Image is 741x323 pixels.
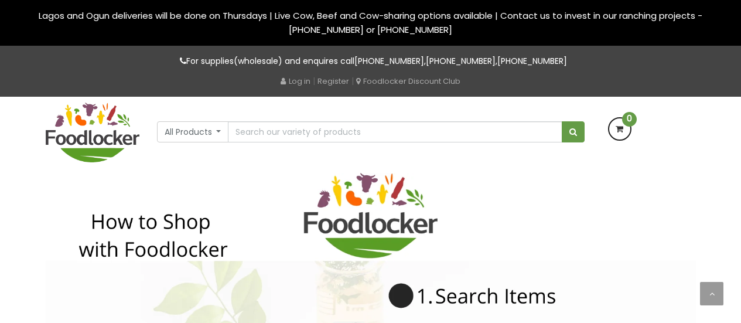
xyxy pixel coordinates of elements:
span: | [351,75,354,87]
img: FoodLocker [46,103,139,162]
span: | [313,75,315,87]
a: Foodlocker Discount Club [356,76,460,87]
a: [PHONE_NUMBER] [497,55,567,67]
input: Search our variety of products [228,121,562,142]
span: 0 [622,112,637,127]
iframe: chat widget [668,250,741,305]
a: [PHONE_NUMBER] [354,55,424,67]
span: Lagos and Ogun deliveries will be done on Thursdays | Live Cow, Beef and Cow-sharing options avai... [39,9,702,36]
button: All Products [157,121,229,142]
a: Register [317,76,349,87]
a: [PHONE_NUMBER] [426,55,496,67]
p: For supplies(wholesale) and enquires call , , [46,55,696,68]
a: Log in [281,76,310,87]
